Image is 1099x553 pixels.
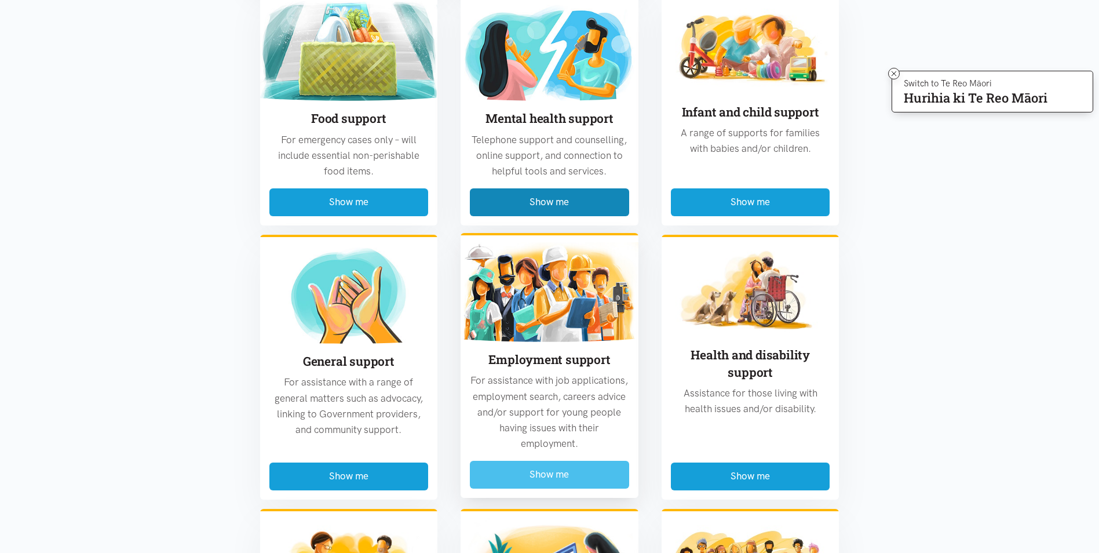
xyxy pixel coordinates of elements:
[269,374,429,438] p: For assistance with a range of general matters such as advocacy, linking to Government providers,...
[470,188,629,216] button: Show me
[671,385,830,417] p: Assistance for those living with health issues and/or disability.
[671,125,830,157] p: A range of supports for families with babies and/or children.
[269,353,429,370] h3: General support
[269,110,429,127] h3: Food support
[269,463,429,490] button: Show me
[269,132,429,180] p: For emergency cases only – will include essential non-perishable food items.
[470,373,629,452] p: For assistance with job applications, employment search, careers advice and/or support for young ...
[671,188,830,216] button: Show me
[470,132,629,180] p: Telephone support and counselling, online support, and connection to helpful tools and services.
[904,93,1047,103] p: Hurihia ki Te Reo Māori
[470,351,629,368] h3: Employment support
[470,110,629,127] h3: Mental health support
[904,80,1047,87] p: Switch to Te Reo Māori
[671,463,830,490] button: Show me
[671,104,830,121] h3: Infant and child support
[470,461,629,488] button: Show me
[671,347,830,381] h3: Health and disability support
[269,188,429,216] button: Show me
